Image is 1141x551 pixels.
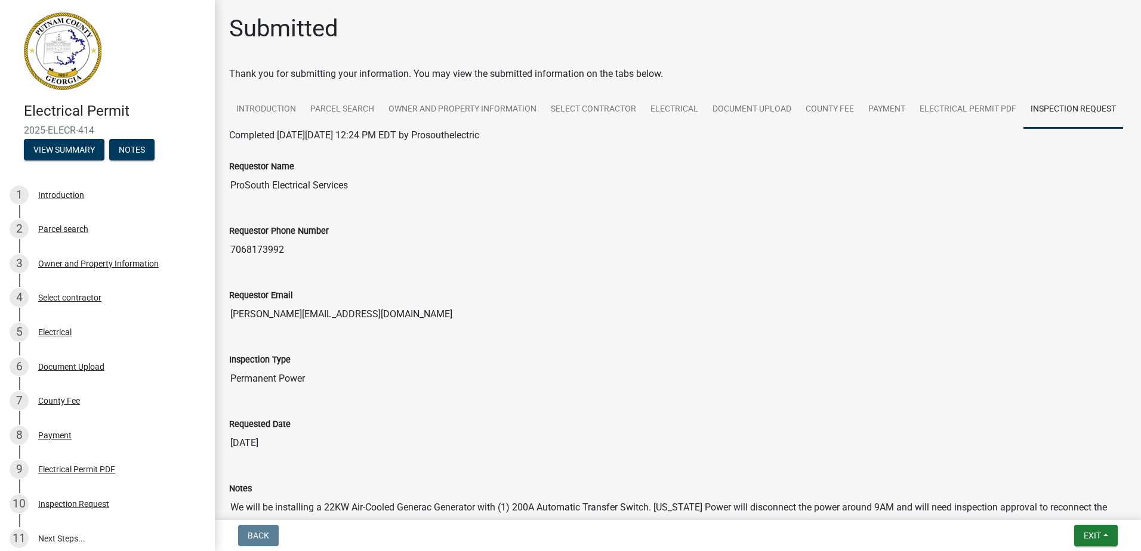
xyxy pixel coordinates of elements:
[10,288,29,307] div: 4
[109,146,155,155] wm-modal-confirm: Notes
[229,227,329,236] label: Requestor Phone Number
[10,460,29,479] div: 9
[229,356,291,364] label: Inspection Type
[24,125,191,136] span: 2025-ELECR-414
[38,293,101,302] div: Select contractor
[238,525,279,546] button: Back
[798,91,861,129] a: County Fee
[229,420,291,429] label: Requested Date
[38,328,72,336] div: Electrical
[10,426,29,445] div: 8
[303,91,381,129] a: Parcel search
[643,91,705,129] a: Electrical
[38,259,159,268] div: Owner and Property Information
[248,531,269,540] span: Back
[861,91,912,129] a: Payment
[38,191,84,199] div: Introduction
[38,363,104,371] div: Document Upload
[38,431,72,439] div: Payment
[229,163,294,171] label: Requestor Name
[10,185,29,205] div: 1
[229,129,479,141] span: Completed [DATE][DATE] 12:24 PM EDT by Prosouthelectric
[229,91,303,129] a: Introduction
[1023,91,1123,129] a: Inspection Request
[1074,525,1118,546] button: Exit
[38,397,80,405] div: County Fee
[38,500,109,508] div: Inspection Request
[544,91,643,129] a: Select contractor
[10,219,29,239] div: 2
[229,14,338,43] h1: Submitted
[38,465,115,473] div: Electrical Permit PDF
[10,323,29,342] div: 5
[1084,531,1101,540] span: Exit
[24,13,101,90] img: Putnam County, Georgia
[381,91,544,129] a: Owner and Property Information
[229,67,1127,81] div: Thank you for submitting your information. You may view the submitted information on the tabs below.
[10,357,29,376] div: 6
[705,91,798,129] a: Document Upload
[10,254,29,273] div: 3
[10,494,29,513] div: 10
[10,529,29,548] div: 11
[24,139,104,160] button: View Summary
[38,225,88,233] div: Parcel search
[912,91,1023,129] a: Electrical Permit PDF
[10,391,29,410] div: 7
[24,146,104,155] wm-modal-confirm: Summary
[229,292,293,300] label: Requestor Email
[109,139,155,160] button: Notes
[24,103,205,120] h4: Electrical Permit
[229,485,252,493] label: Notes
